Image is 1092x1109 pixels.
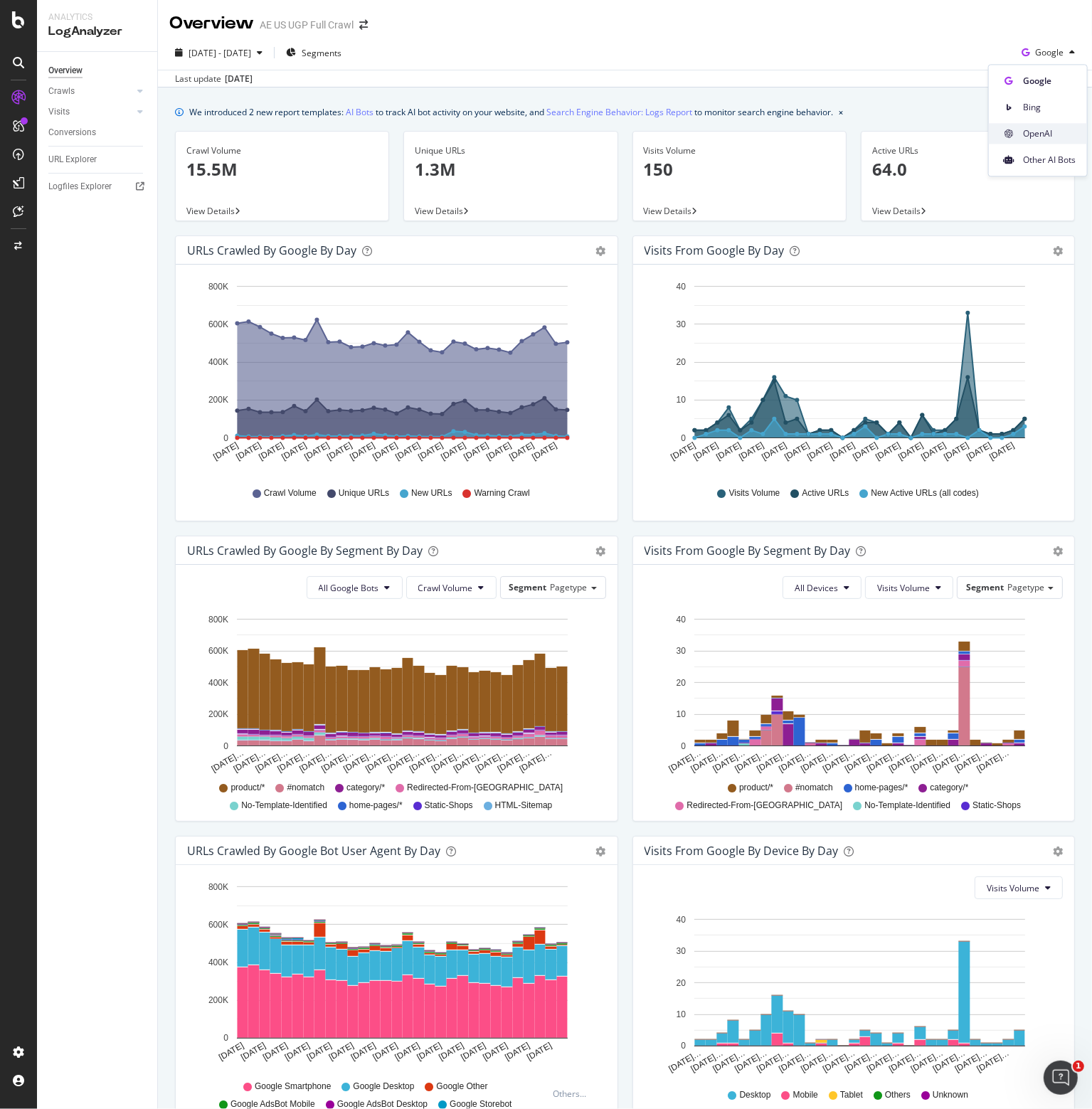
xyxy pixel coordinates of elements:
div: [DATE] [225,73,253,85]
text: 30 [676,319,686,329]
text: [DATE] [416,440,445,462]
span: home-pages/* [349,800,403,812]
div: info banner [175,105,1075,120]
text: 400K [208,357,228,367]
span: Google [1035,46,1064,58]
text: 20 [676,978,686,988]
div: Analytics [48,11,146,23]
span: Active URLs [802,487,849,499]
text: 10 [676,709,686,719]
text: 10 [676,1009,686,1019]
span: Static-Shops [972,800,1021,812]
svg: A chart. [645,276,1058,474]
text: 30 [676,646,686,656]
a: Logfiles Explorer [48,179,147,194]
text: [DATE] [439,440,467,462]
span: HTML-Sitemap [495,800,553,812]
text: 200K [208,709,228,719]
a: Visits [48,105,133,120]
span: Tablet [840,1089,863,1101]
div: URLs Crawled by Google By Segment By Day [187,543,423,558]
span: Visits Volume [729,487,780,499]
text: [DATE] [415,1041,444,1063]
a: Overview [48,63,147,78]
div: Others... [553,1088,593,1100]
span: Google Desktop [353,1081,414,1093]
text: [DATE] [828,440,857,462]
div: Logfiles Explorer [48,179,112,194]
svg: A chart. [645,911,1058,1076]
div: Visits From Google By Device By Day [645,844,839,858]
a: Crawls [48,84,133,99]
span: Static-Shops [425,800,473,812]
div: gear [1053,246,1063,256]
div: URLs Crawled by Google by day [187,243,356,258]
span: View Details [415,205,463,217]
text: [DATE] [942,440,970,462]
div: Unique URLs [415,144,606,157]
button: close banner [835,102,847,122]
text: [DATE] [507,440,536,462]
svg: A chart. [187,876,600,1074]
span: Redirected-From-[GEOGRAPHIC_DATA] [687,800,842,812]
text: [DATE] [459,1041,487,1063]
span: category/* [930,782,968,794]
div: Visits Volume [644,144,835,157]
text: [DATE] [348,440,376,462]
text: [DATE] [305,1041,334,1063]
div: gear [596,246,606,256]
div: URLs Crawled by Google bot User Agent By Day [187,844,440,858]
span: Crawl Volume [264,487,317,499]
text: 600K [208,646,228,656]
span: Segment [509,581,547,593]
span: category/* [346,782,385,794]
div: Active URLs [872,144,1064,157]
text: [DATE] [987,440,1016,462]
text: [DATE] [325,440,354,462]
text: [DATE] [783,440,811,462]
text: [DATE] [349,1041,378,1063]
text: 40 [676,915,686,925]
text: 800K [208,882,228,892]
text: [DATE] [965,440,993,462]
div: We introduced 2 new report templates: to track AI bot activity on your website, and to monitor se... [189,105,833,120]
p: 15.5M [186,157,378,181]
span: Unknown [933,1089,968,1101]
span: View Details [872,205,921,217]
text: [DATE] [239,1041,267,1063]
span: Visits Volume [987,882,1039,894]
text: [DATE] [217,1041,245,1063]
text: 40 [676,282,686,292]
a: URL Explorer [48,152,147,167]
p: 1.3M [415,157,606,181]
div: AE US UGP Full Crawl [260,18,354,32]
svg: A chart. [187,610,600,775]
span: View Details [186,205,235,217]
text: [DATE] [283,1041,312,1063]
text: [DATE] [481,1041,509,1063]
text: 40 [676,615,686,625]
p: 64.0 [872,157,1064,181]
div: gear [1053,546,1063,556]
span: Other AI Bots [1023,154,1076,166]
span: New URLs [411,487,452,499]
span: Google Smartphone [255,1081,331,1093]
span: New Active URLs (all codes) [871,487,978,499]
div: arrow-right-arrow-left [359,20,368,30]
text: 20 [676,678,686,688]
text: 200K [208,996,228,1006]
text: [DATE] [851,440,879,462]
svg: A chart. [645,610,1058,775]
span: Redirected-From-[GEOGRAPHIC_DATA] [407,782,563,794]
text: [DATE] [737,440,765,462]
text: [DATE] [280,440,308,462]
span: All Devices [795,582,838,594]
text: 0 [223,1034,228,1044]
span: View Details [644,205,692,217]
text: [DATE] [896,440,925,462]
span: No-Template-Identified [241,800,327,812]
text: 800K [208,282,228,292]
